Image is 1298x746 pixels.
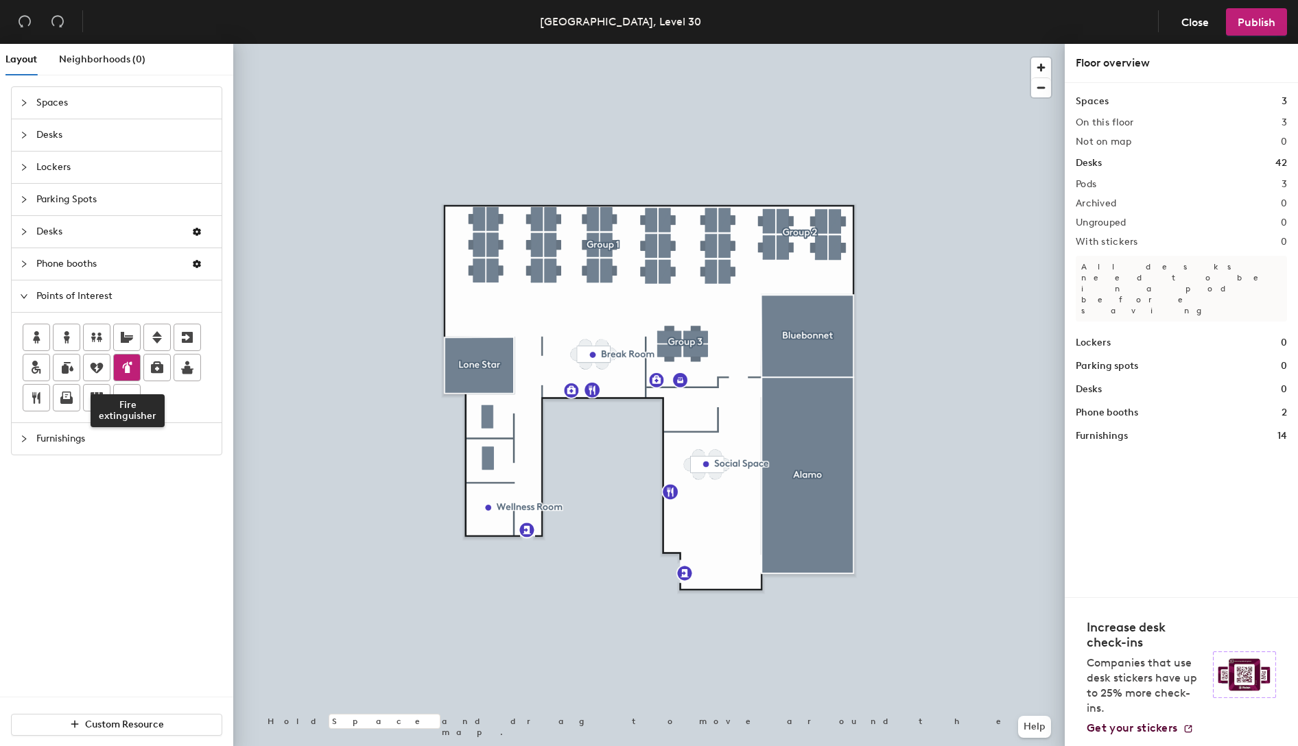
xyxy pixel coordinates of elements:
h2: Not on map [1076,136,1131,147]
span: Desks [36,119,213,151]
span: collapsed [20,228,28,236]
span: Furnishings [36,423,213,455]
span: Spaces [36,87,213,119]
h1: 2 [1282,405,1287,420]
h1: 0 [1281,359,1287,374]
button: Redo (⌘ + ⇧ + Z) [44,8,71,36]
h2: 3 [1282,179,1287,190]
span: Phone booths [36,248,180,280]
h2: Archived [1076,198,1116,209]
span: Get your stickers [1087,721,1177,734]
p: All desks need to be in a pod before saving [1076,256,1287,322]
h1: Furnishings [1076,429,1128,444]
h1: Phone booths [1076,405,1138,420]
h4: Increase desk check-ins [1087,620,1205,650]
span: Points of Interest [36,280,213,312]
span: collapsed [20,99,28,107]
h2: 0 [1281,237,1287,248]
h2: On this floor [1076,117,1134,128]
button: Undo (⌘ + Z) [11,8,38,36]
h1: Lockers [1076,335,1111,350]
div: [GEOGRAPHIC_DATA], Level 30 [540,13,701,30]
h1: Parking spots [1076,359,1138,374]
button: Fire extinguisher [113,354,141,381]
h2: 0 [1281,198,1287,209]
button: Custom Resource [11,714,222,736]
span: collapsed [20,163,28,171]
span: expanded [20,292,28,300]
h1: Spaces [1076,94,1109,109]
p: Companies that use desk stickers have up to 25% more check-ins. [1087,655,1205,716]
h2: 3 [1282,117,1287,128]
button: Help [1018,716,1051,738]
span: collapsed [20,260,28,268]
span: Publish [1238,16,1275,29]
h2: 0 [1281,136,1287,147]
span: Desks [36,216,180,248]
h2: With stickers [1076,237,1138,248]
span: Neighborhoods (0) [59,53,145,65]
h1: 0 [1281,382,1287,397]
span: collapsed [20,435,28,443]
h1: Desks [1076,382,1102,397]
span: collapsed [20,195,28,204]
h2: Ungrouped [1076,217,1126,228]
span: Custom Resource [85,719,164,730]
h1: 3 [1282,94,1287,109]
span: Parking Spots [36,184,213,215]
button: Close [1170,8,1220,36]
div: Floor overview [1076,55,1287,71]
a: Get your stickers [1087,721,1194,735]
h2: 0 [1281,217,1287,228]
span: Layout [5,53,37,65]
h1: 42 [1275,156,1287,171]
span: Close [1181,16,1209,29]
h1: 14 [1277,429,1287,444]
img: Sticker logo [1213,651,1276,698]
h1: Desks [1076,156,1102,171]
span: collapsed [20,131,28,139]
span: Lockers [36,152,213,183]
h1: 0 [1281,335,1287,350]
button: Publish [1226,8,1287,36]
h2: Pods [1076,179,1096,190]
